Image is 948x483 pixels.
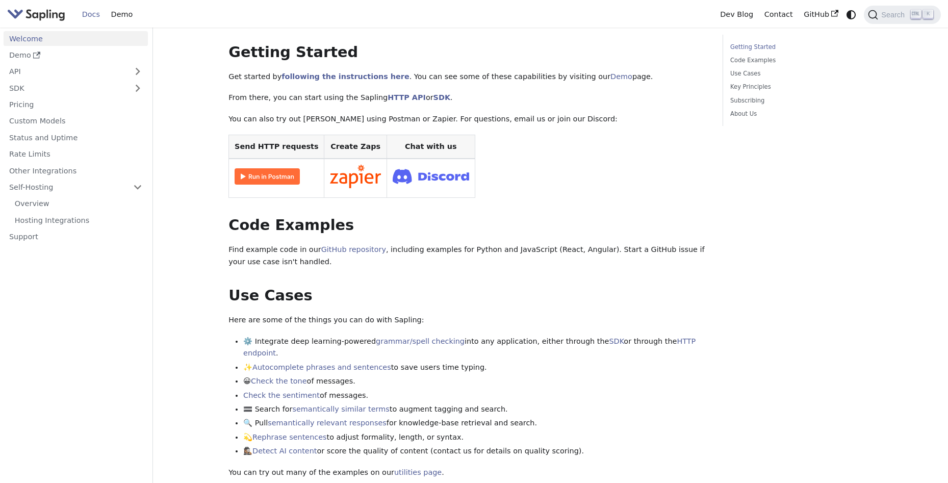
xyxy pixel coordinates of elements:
[228,314,708,326] p: Here are some of the things you can do with Sapling:
[923,10,933,19] kbd: K
[610,72,632,81] a: Demo
[243,375,708,388] li: 😀 of messages.
[243,403,708,416] li: 🟰 Search for to augment tagging and search.
[252,433,326,441] a: Rephrase sentences
[387,135,475,159] th: Chat with us
[228,467,708,479] p: You can try out many of the examples on our .
[252,447,317,455] a: Detect AI content
[251,377,306,385] a: Check the tone
[4,48,148,63] a: Demo
[730,96,868,106] a: Subscribing
[321,245,386,253] a: GitHub repository
[7,7,65,22] img: Sapling.ai
[798,7,843,22] a: GitHub
[228,92,708,104] p: From there, you can start using the Sapling or .
[127,81,148,95] button: Expand sidebar category 'SDK'
[4,114,148,129] a: Custom Models
[268,419,387,427] a: semantically relevant responses
[388,93,426,101] a: HTTP API
[228,244,708,268] p: Find example code in our , including examples for Python and JavaScript (React, Angular). Start a...
[243,391,320,399] a: Check the sentiment
[844,7,859,22] button: Switch between dark and light mode (currently system mode)
[4,130,148,145] a: Status and Uptime
[730,82,868,92] a: Key Principles
[730,109,868,119] a: About Us
[243,362,708,374] li: ✨ to save users time typing.
[394,468,442,476] a: utilities page
[4,31,148,46] a: Welcome
[878,11,911,19] span: Search
[228,287,708,305] h2: Use Cases
[4,147,148,162] a: Rate Limits
[330,165,381,188] img: Connect in Zapier
[235,168,300,185] img: Run in Postman
[9,213,148,227] a: Hosting Integrations
[127,64,148,79] button: Expand sidebar category 'API'
[281,72,409,81] a: following the instructions here
[433,93,450,101] a: SDK
[243,417,708,429] li: 🔍 Pull for knowledge-base retrieval and search.
[292,405,389,413] a: semantically similar terms
[609,337,624,345] a: SDK
[730,42,868,52] a: Getting Started
[7,7,69,22] a: Sapling.ai
[243,431,708,444] li: 💫 to adjust formality, length, or syntax.
[759,7,799,22] a: Contact
[4,230,148,244] a: Support
[730,69,868,79] a: Use Cases
[730,56,868,65] a: Code Examples
[4,97,148,112] a: Pricing
[4,81,127,95] a: SDK
[376,337,465,345] a: grammar/spell checking
[4,163,148,178] a: Other Integrations
[864,6,940,24] button: Search (Ctrl+K)
[228,216,708,235] h2: Code Examples
[252,363,391,371] a: Autocomplete phrases and sentences
[243,445,708,457] li: 🕵🏽‍♀️ or score the quality of content (contact us for details on quality scoring).
[76,7,106,22] a: Docs
[106,7,138,22] a: Demo
[4,64,127,79] a: API
[229,135,324,159] th: Send HTTP requests
[393,166,469,187] img: Join Discord
[228,113,708,125] p: You can also try out [PERSON_NAME] using Postman or Zapier. For questions, email us or join our D...
[243,336,708,360] li: ⚙️ Integrate deep learning-powered into any application, either through the or through the .
[9,196,148,211] a: Overview
[324,135,387,159] th: Create Zaps
[228,71,708,83] p: Get started by . You can see some of these capabilities by visiting our page.
[243,390,708,402] li: of messages.
[4,180,148,195] a: Self-Hosting
[228,43,708,62] h2: Getting Started
[714,7,758,22] a: Dev Blog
